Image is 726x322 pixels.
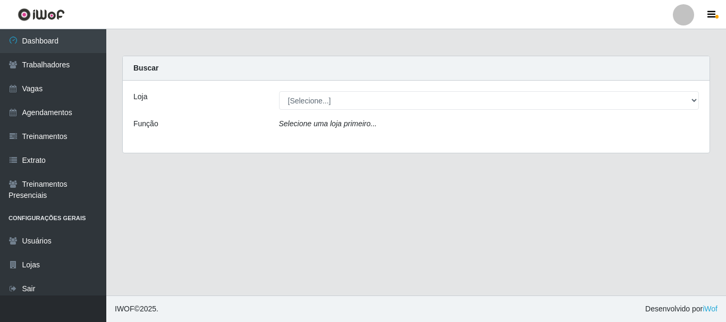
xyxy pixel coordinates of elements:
a: iWof [703,304,717,313]
span: © 2025 . [115,303,158,315]
label: Loja [133,91,147,102]
span: Desenvolvido por [645,303,717,315]
i: Selecione uma loja primeiro... [279,119,377,128]
span: IWOF [115,304,134,313]
label: Função [133,118,158,129]
strong: Buscar [133,64,158,72]
img: CoreUI Logo [18,8,65,21]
